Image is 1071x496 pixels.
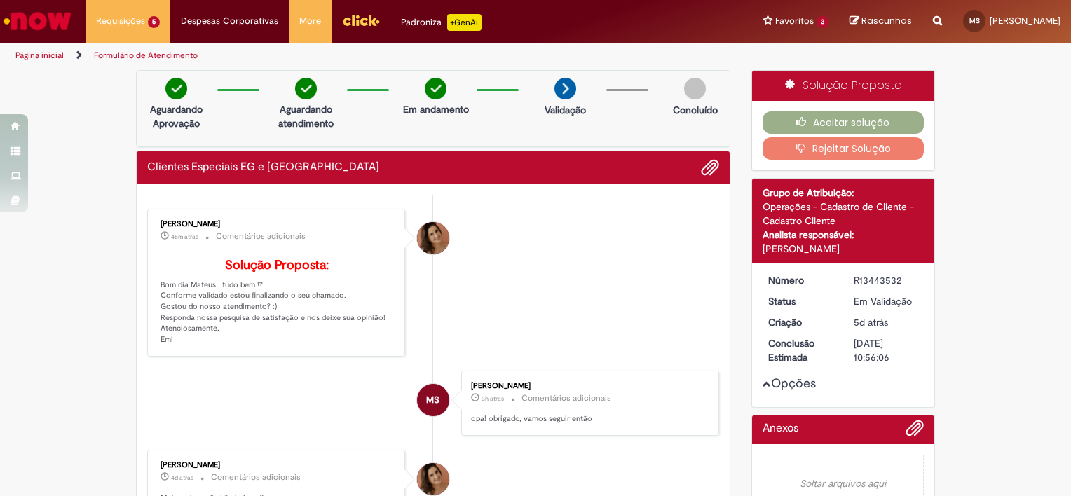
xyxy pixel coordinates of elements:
[96,14,145,28] span: Requisições
[817,16,828,28] span: 3
[295,78,317,99] img: check-circle-green.png
[763,186,925,200] div: Grupo de Atribuição:
[758,336,844,364] dt: Conclusão Estimada
[758,273,844,287] dt: Número
[211,471,301,483] small: Comentários adicionais
[758,294,844,308] dt: Status
[854,315,919,329] div: 25/08/2025 10:52:02
[763,228,925,242] div: Analista responsável:
[763,242,925,256] div: [PERSON_NAME]
[763,111,925,134] button: Aceitar solução
[471,382,704,390] div: [PERSON_NAME]
[545,103,586,117] p: Validação
[181,14,278,28] span: Despesas Corporativas
[763,422,798,435] h2: Anexos
[763,137,925,160] button: Rejeitar Solução
[684,78,706,99] img: img-circle-grey.png
[906,419,924,444] button: Adicionar anexos
[758,315,844,329] dt: Criação
[148,16,160,28] span: 5
[482,394,504,403] time: 29/08/2025 09:04:04
[171,474,193,482] time: 26/08/2025 08:42:51
[701,158,719,177] button: Adicionar anexos
[171,474,193,482] span: 4d atrás
[299,14,321,28] span: More
[171,233,198,241] time: 29/08/2025 11:09:09
[854,316,888,329] span: 5d atrás
[171,233,198,241] span: 45m atrás
[15,50,64,61] a: Página inicial
[417,222,449,254] div: Emiliane Dias De Souza
[161,259,394,345] p: Bom dia Mateus , tudo bem !? Conforme validado estou finalizando o seu chamado. Gostou do nosso a...
[342,10,380,31] img: click_logo_yellow_360x200.png
[850,15,912,28] a: Rascunhos
[94,50,198,61] a: Formulário de Atendimento
[482,394,504,403] span: 3h atrás
[447,14,482,31] p: +GenAi
[417,463,449,495] div: Emiliane Dias De Souza
[1,7,74,35] img: ServiceNow
[142,102,210,130] p: Aguardando Aprovação
[216,230,306,242] small: Comentários adicionais
[752,71,935,101] div: Solução Proposta
[147,161,379,174] h2: Clientes Especiais EG e AS Histórico de tíquete
[161,220,394,228] div: [PERSON_NAME]
[425,78,446,99] img: check-circle-green.png
[161,461,394,469] div: [PERSON_NAME]
[225,257,329,273] b: Solução Proposta:
[854,294,919,308] div: Em Validação
[861,14,912,27] span: Rascunhos
[554,78,576,99] img: arrow-next.png
[763,200,925,228] div: Operações - Cadastro de Cliente - Cadastro Cliente
[990,15,1060,27] span: [PERSON_NAME]
[471,413,704,425] p: opa! obrigado, vamos seguir então
[272,102,340,130] p: Aguardando atendimento
[854,273,919,287] div: R13443532
[521,392,611,404] small: Comentários adicionais
[969,16,980,25] span: MS
[403,102,469,116] p: Em andamento
[165,78,187,99] img: check-circle-green.png
[854,336,919,364] div: [DATE] 10:56:06
[417,384,449,416] div: Mateus Novais Santos
[775,14,814,28] span: Favoritos
[426,383,439,417] span: MS
[854,316,888,329] time: 25/08/2025 10:52:02
[401,14,482,31] div: Padroniza
[673,103,718,117] p: Concluído
[11,43,704,69] ul: Trilhas de página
